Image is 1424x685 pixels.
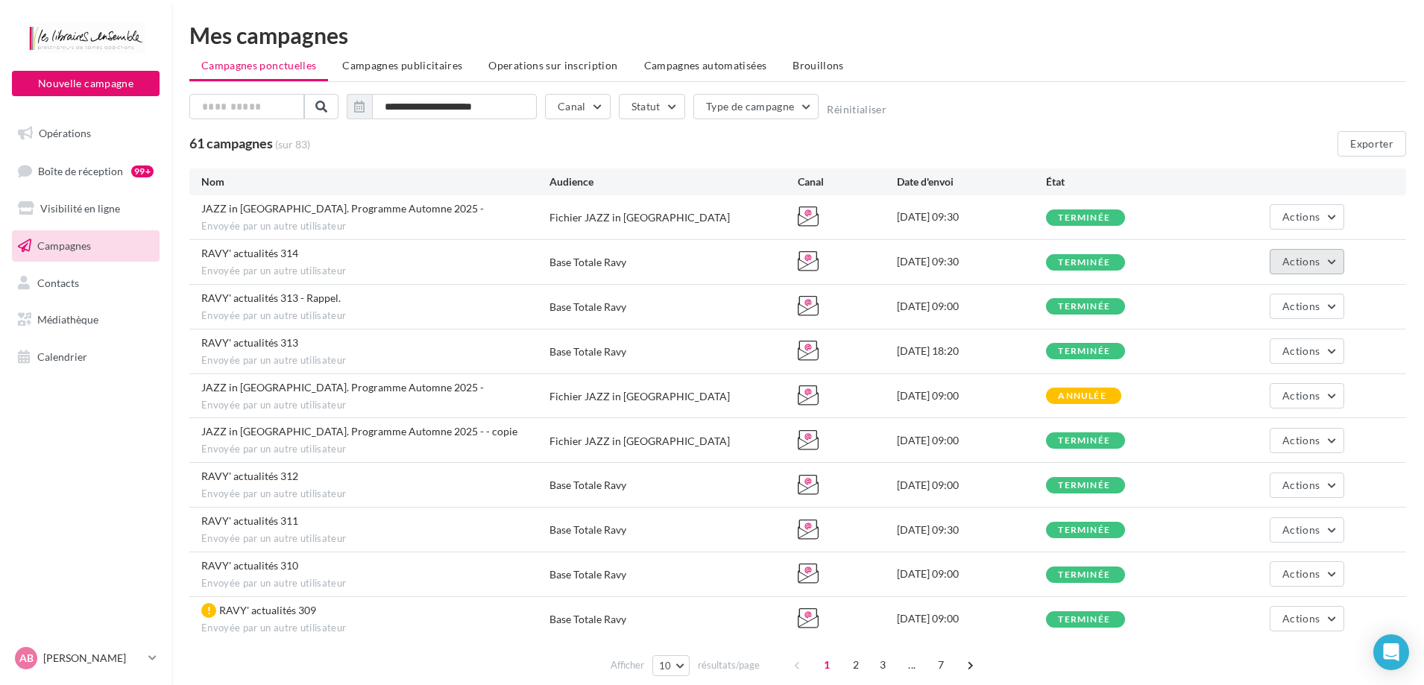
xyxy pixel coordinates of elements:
span: Actions [1282,434,1320,446]
a: AB [PERSON_NAME] [12,644,160,672]
button: Actions [1270,338,1344,364]
div: [DATE] 09:00 [897,611,1046,626]
span: Envoyée par un autre utilisateur [201,309,549,323]
div: État [1046,174,1195,189]
span: RAVY' actualités 313 - Rappel. [201,291,341,304]
div: Open Intercom Messenger [1373,634,1409,670]
span: 61 campagnes [189,135,273,151]
span: Actions [1282,210,1320,223]
span: (sur 83) [275,137,310,152]
span: Actions [1282,479,1320,491]
span: Actions [1282,389,1320,402]
div: [DATE] 09:30 [897,254,1046,269]
span: RAVY' actualités 311 [201,514,298,527]
a: Contacts [9,268,163,299]
div: terminée [1058,481,1110,490]
div: Base Totale Ravy [549,567,626,582]
button: Actions [1270,294,1344,319]
button: Actions [1270,561,1344,587]
span: Brouillons [793,59,844,72]
span: Actions [1282,567,1320,580]
a: Visibilité en ligne [9,193,163,224]
button: Actions [1270,517,1344,543]
div: Fichier JAZZ in [GEOGRAPHIC_DATA] [549,210,730,225]
div: terminée [1058,213,1110,223]
div: terminée [1058,258,1110,268]
div: [DATE] 09:30 [897,523,1046,537]
span: Campagnes publicitaires [342,59,462,72]
div: Audience [549,174,798,189]
span: 7 [929,653,953,677]
span: Actions [1282,300,1320,312]
span: résultats/page [698,658,760,672]
span: Envoyée par un autre utilisateur [201,487,549,501]
span: Actions [1282,523,1320,536]
span: Envoyée par un autre utilisateur [201,443,549,456]
a: Médiathèque [9,304,163,335]
button: Actions [1270,204,1344,230]
div: Base Totale Ravy [549,300,626,315]
span: RAVY' actualités 314 [201,247,298,259]
div: terminée [1058,570,1110,580]
button: Exporter [1338,131,1406,157]
a: Campagnes [9,230,163,262]
div: Base Totale Ravy [549,478,626,493]
span: Médiathèque [37,313,98,326]
div: Nom [201,174,549,189]
div: Base Totale Ravy [549,344,626,359]
button: Actions [1270,249,1344,274]
span: Envoyée par un autre utilisateur [201,354,549,367]
span: RAVY' actualités 312 [201,470,298,482]
span: JAZZ in RAVY. Programme Automne 2025 - [201,381,484,394]
div: [DATE] 09:00 [897,433,1046,448]
span: Envoyée par un autre utilisateur [201,399,549,412]
span: Visibilité en ligne [40,202,120,215]
button: Actions [1270,428,1344,453]
button: Actions [1270,473,1344,498]
span: Campagnes automatisées [644,59,767,72]
span: Campagnes [37,239,91,252]
button: Nouvelle campagne [12,71,160,96]
span: RAVY' actualités 313 [201,336,298,349]
span: Opérations [39,127,91,139]
div: Base Totale Ravy [549,612,626,627]
div: [DATE] 09:00 [897,566,1046,581]
div: terminée [1058,347,1110,356]
div: [DATE] 09:00 [897,388,1046,403]
div: [DATE] 09:00 [897,478,1046,493]
div: [DATE] 18:20 [897,344,1046,359]
span: RAVY' actualités 310 [201,559,298,572]
button: Statut [619,94,685,119]
button: Canal [545,94,611,119]
span: JAZZ in RAVY. Programme Automne 2025 - - copie [201,425,517,438]
div: Mes campagnes [189,24,1406,46]
div: Fichier JAZZ in [GEOGRAPHIC_DATA] [549,389,730,404]
span: 1 [815,653,839,677]
a: Calendrier [9,341,163,373]
div: terminée [1058,302,1110,312]
div: Fichier JAZZ in [GEOGRAPHIC_DATA] [549,434,730,449]
div: Base Totale Ravy [549,523,626,537]
button: Actions [1270,383,1344,408]
span: Envoyée par un autre utilisateur [201,532,549,546]
div: terminée [1058,615,1110,625]
span: 3 [871,653,895,677]
a: Boîte de réception99+ [9,155,163,187]
span: 2 [844,653,868,677]
p: [PERSON_NAME] [43,651,142,666]
span: Envoyée par un autre utilisateur [201,265,549,278]
div: terminée [1058,525,1110,535]
div: 99+ [131,165,154,177]
button: Réinitialiser [827,104,886,116]
span: Calendrier [37,350,87,363]
span: Actions [1282,255,1320,268]
div: Canal [798,174,897,189]
div: Base Totale Ravy [549,255,626,270]
span: Envoyée par un autre utilisateur [201,220,549,233]
span: JAZZ in RAVY. Programme Automne 2025 - [201,202,484,215]
a: Opérations [9,118,163,149]
span: Contacts [37,276,79,288]
span: RAVY' actualités 309 [219,604,316,616]
span: 10 [659,660,672,672]
button: Type de campagne [693,94,819,119]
